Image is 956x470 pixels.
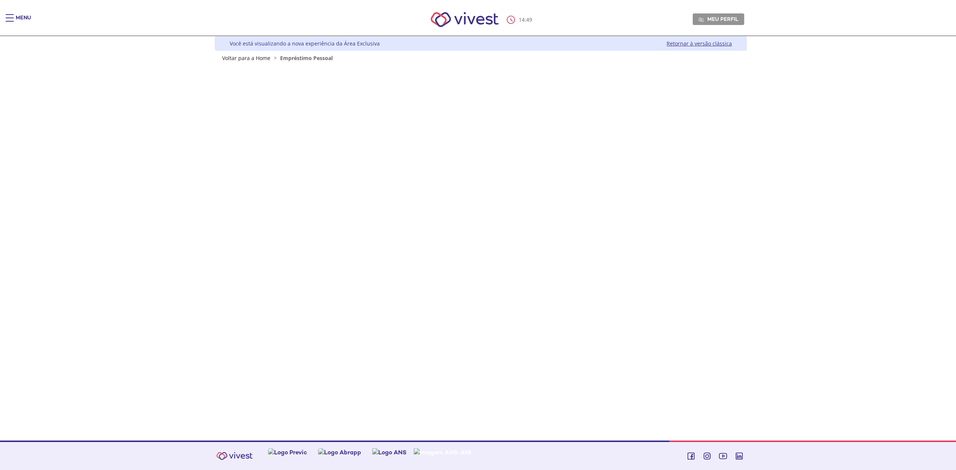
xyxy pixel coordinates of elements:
iframe: Iframe [259,68,703,241]
img: Logo Abrapp [318,448,361,456]
img: Imagem ANS-SIG [414,448,471,456]
img: Meu perfil [698,17,704,22]
a: Meu perfil [693,13,744,25]
img: Vivest [422,4,507,35]
section: <span lang="pt-BR" dir="ltr">Empréstimos - Phoenix Finne</span> [259,68,703,243]
a: Retornar à versão clássica [667,40,732,47]
img: Logo Previc [268,448,307,456]
div: : [507,16,534,24]
span: 49 [526,16,532,23]
a: Voltar para a Home [222,54,270,62]
img: Logo ANS [372,448,407,456]
span: Empréstimo Pessoal [280,54,333,62]
div: Menu [16,14,31,29]
div: Você está visualizando a nova experiência da Área Exclusiva [230,40,380,47]
span: 14 [519,16,525,23]
img: Vivest [212,448,257,464]
span: Meu perfil [707,16,738,22]
div: Vivest [209,36,747,441]
span: > [272,54,279,62]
